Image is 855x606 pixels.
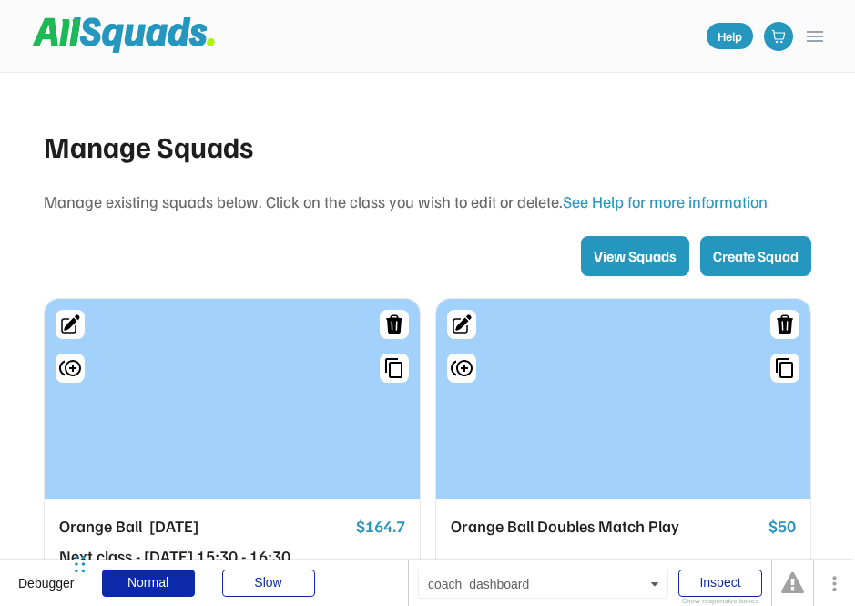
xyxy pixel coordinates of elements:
[102,570,195,597] div: Normal
[44,190,811,214] div: Manage existing squads below. Click on the class you wish to edit or delete.
[700,236,811,276] button: Create Squad
[678,598,762,605] div: Show responsive boxes
[768,514,796,539] div: $50
[33,17,215,52] img: Squad%20Logo.svg
[418,570,668,599] div: coach_dashboard
[44,124,811,168] div: Manage Squads
[222,570,315,597] div: Slow
[678,570,762,597] div: Inspect
[451,514,762,539] div: Orange Ball Doubles Match Play
[356,514,405,539] div: $164.7
[59,514,349,539] div: Orange Ball [DATE]
[804,26,826,47] button: menu
[581,236,689,276] button: View Squads
[707,23,753,49] a: Help
[563,191,768,211] a: See Help for more information
[59,544,349,570] div: Next class - [DATE] 15:30 - 16:30
[771,29,786,44] img: shopping-cart-01%20%281%29.svg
